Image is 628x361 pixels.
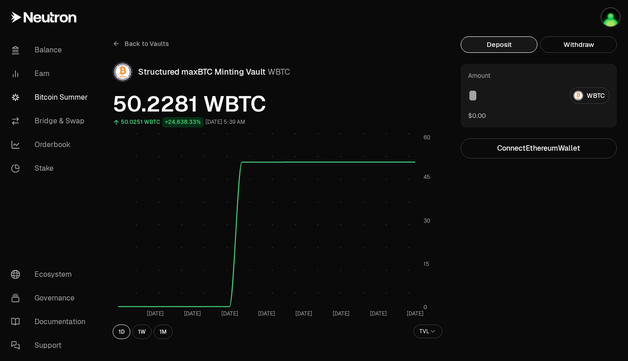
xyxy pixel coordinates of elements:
tspan: [DATE] [295,310,312,318]
tspan: [DATE] [407,310,424,318]
tspan: 0 [424,304,427,311]
a: Balance [4,38,98,62]
button: 1M [154,325,173,339]
a: Bridge & Swap [4,109,98,133]
a: Support [4,334,98,357]
a: Earn [4,62,98,86]
tspan: 15 [424,260,429,268]
button: 1W [132,325,152,339]
a: Back to Vaults [113,36,169,51]
tspan: [DATE] [221,310,238,318]
a: Documentation [4,310,98,334]
tspan: 60 [424,134,430,141]
button: ConnectEthereumWallet [461,138,617,158]
img: WBTC Logo [114,63,132,81]
span: Structured maxBTC Minting Vault [138,66,265,77]
span: WBTC [268,66,290,77]
a: Stake [4,157,98,180]
tspan: 45 [424,174,430,181]
tspan: 30 [424,217,430,224]
tspan: [DATE] [259,310,275,318]
div: [DATE] 5:39 AM [205,117,245,127]
div: +24,638.33% [162,117,204,127]
tspan: [DATE] [184,310,201,318]
button: $0.00 [468,111,486,120]
div: Amount [468,71,490,80]
button: Withdraw [540,36,617,53]
a: Bitcoin Summer [4,86,98,109]
button: Deposit [461,36,538,53]
tspan: [DATE] [370,310,387,318]
a: Ecosystem [4,263,98,286]
span: 50.2281 WBTC [113,93,443,115]
tspan: [DATE] [147,310,164,318]
button: 1D [113,325,130,339]
img: lost seed phrase [602,8,620,26]
a: Governance [4,286,98,310]
span: Back to Vaults [125,39,169,48]
button: TVL [414,325,443,338]
tspan: [DATE] [333,310,349,318]
div: 50.0251 WBTC [121,117,160,127]
a: Orderbook [4,133,98,157]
